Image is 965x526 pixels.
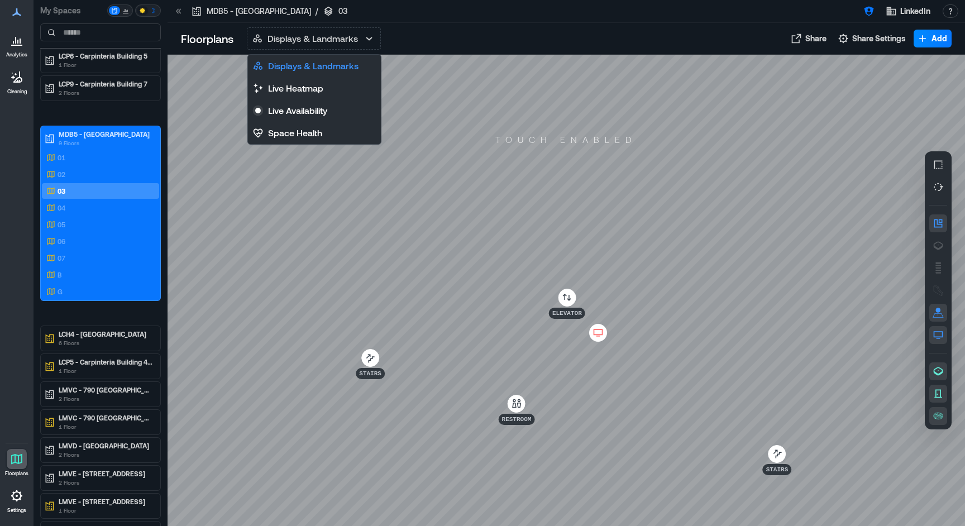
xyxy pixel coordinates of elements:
[248,99,381,122] button: Live Availability
[852,33,906,44] span: Share Settings
[59,60,152,69] p: 1 Floor
[338,6,347,17] p: 03
[247,27,381,50] button: Displays & Landmarks
[59,130,152,138] p: MDB5 - [GEOGRAPHIC_DATA]
[787,30,830,47] button: Share
[40,5,105,16] p: My Spaces
[59,422,152,431] p: 1 Floor
[766,465,789,474] p: Stairs
[316,6,318,17] p: /
[181,31,233,46] p: Floorplans
[59,450,152,459] p: 2 Floors
[59,88,152,97] p: 2 Floors
[268,59,359,73] p: Displays & Landmarks
[502,415,532,424] p: Restroom
[59,357,152,366] p: LCP5 - Carpinteria Building 4 WAFFLE DEMO
[5,470,28,477] p: Floorplans
[359,369,381,378] p: Stairs
[268,126,322,140] p: Space Health
[834,30,909,47] button: Share Settings
[58,170,65,179] p: 02
[552,309,582,318] p: Elevator
[6,51,27,58] p: Analytics
[267,32,358,45] p: Displays & Landmarks
[882,2,934,20] button: LinkedIn
[805,33,827,44] span: Share
[58,254,65,262] p: 07
[3,27,31,61] a: Analytics
[268,104,327,117] p: Live Availability
[58,203,65,212] p: 04
[248,77,381,99] button: Live Heatmap
[268,82,323,95] p: Live Heatmap
[58,220,65,229] p: 05
[2,446,32,480] a: Floorplans
[58,270,62,279] p: B
[59,394,152,403] p: 2 Floors
[58,187,65,195] p: 03
[59,441,152,450] p: LMVD - [GEOGRAPHIC_DATA]
[58,237,65,246] p: 06
[490,134,637,145] p: Touch Enabled
[59,497,152,506] p: LMVE - [STREET_ADDRESS]
[59,51,152,60] p: LCP6 - Carpinteria Building 5
[900,6,930,17] span: LinkedIn
[59,329,152,338] p: LCH4 - [GEOGRAPHIC_DATA]
[59,413,152,422] p: LMVC - 790 [GEOGRAPHIC_DATA] B2
[7,507,26,514] p: Settings
[248,122,381,144] button: Space Health
[58,153,65,162] p: 01
[7,88,27,95] p: Cleaning
[59,478,152,487] p: 2 Floors
[59,338,152,347] p: 6 Floors
[914,30,952,47] button: Add
[59,366,152,375] p: 1 Floor
[59,79,152,88] p: LCP9 - Carpinteria Building 7
[207,6,311,17] p: MDB5 - [GEOGRAPHIC_DATA]
[59,138,152,147] p: 9 Floors
[3,64,31,98] a: Cleaning
[3,482,30,517] a: Settings
[59,506,152,515] p: 1 Floor
[248,55,381,77] button: Displays & Landmarks
[59,385,152,394] p: LMVC - 790 [GEOGRAPHIC_DATA] B2
[58,287,63,296] p: G
[59,469,152,478] p: LMVE - [STREET_ADDRESS]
